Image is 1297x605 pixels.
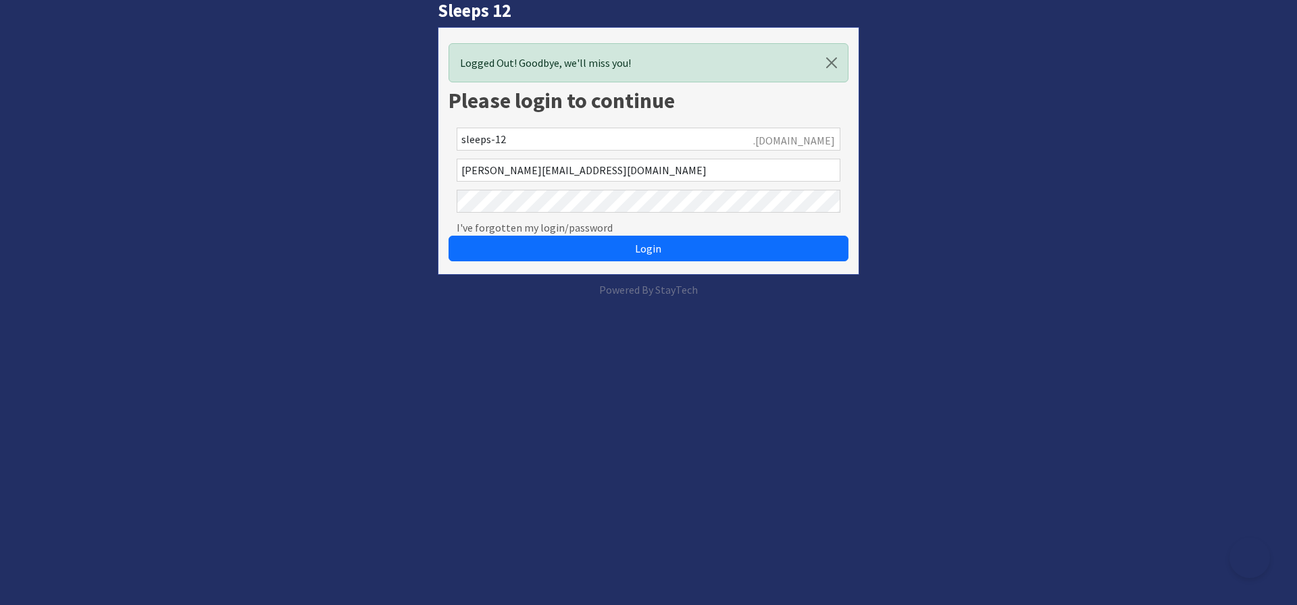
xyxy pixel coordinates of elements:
[457,159,840,182] input: Email
[449,88,848,113] h1: Please login to continue
[457,219,613,236] a: I've forgotten my login/password
[449,43,848,82] div: Logged Out! Goodbye, we'll miss you!
[635,242,661,255] span: Login
[449,236,848,261] button: Login
[1229,537,1270,578] iframe: Toggle Customer Support
[457,128,840,151] input: Account Reference
[753,132,835,149] span: .[DOMAIN_NAME]
[438,282,859,298] p: Powered By StayTech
